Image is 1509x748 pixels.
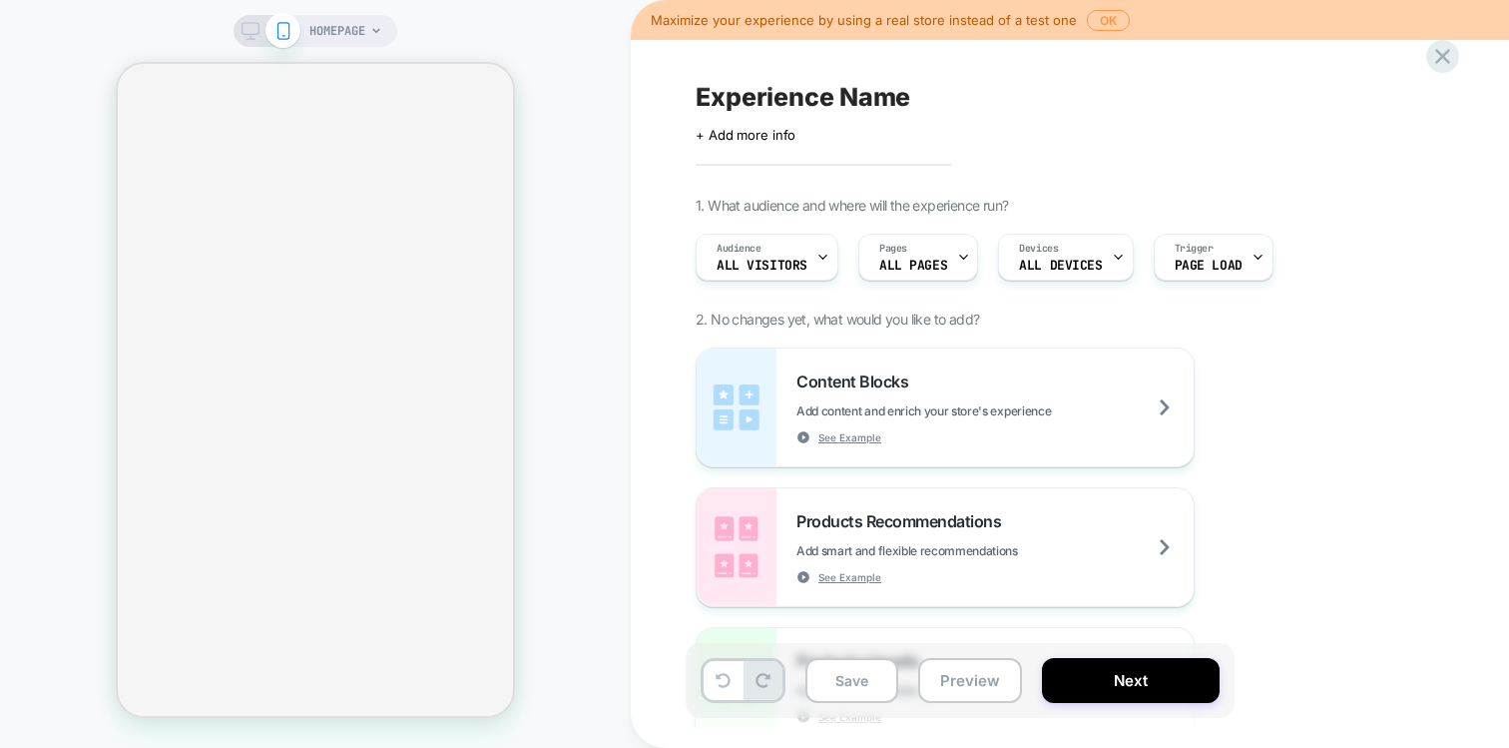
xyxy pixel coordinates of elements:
[879,259,947,273] span: ALL PAGES
[717,242,761,256] span: Audience
[818,430,881,444] span: See Example
[796,543,1118,558] span: Add smart and flexible recommendations
[1019,242,1058,256] span: Devices
[805,658,898,703] button: Save
[879,242,907,256] span: Pages
[1019,259,1102,273] span: ALL DEVICES
[818,570,881,584] span: See Example
[309,15,365,47] span: HOMEPAGE
[696,82,910,112] span: Experience Name
[1087,10,1130,31] button: OK
[1175,259,1243,273] span: Page Load
[796,372,918,391] span: Content Blocks
[796,511,1011,531] span: Products Recommendations
[796,403,1151,418] span: Add content and enrich your store's experience
[1175,242,1214,256] span: Trigger
[1042,658,1220,703] button: Next
[717,259,807,273] span: All Visitors
[696,197,1008,214] span: 1. What audience and where will the experience run?
[918,658,1022,703] button: Preview
[696,127,795,143] span: + Add more info
[696,311,979,328] span: 2. No changes yet, what would you like to add?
